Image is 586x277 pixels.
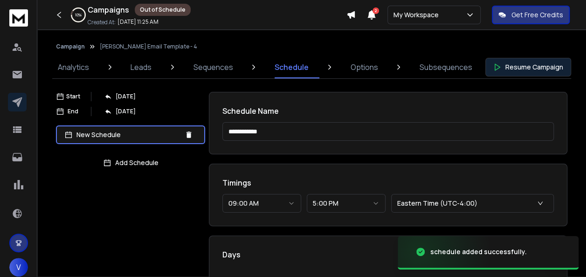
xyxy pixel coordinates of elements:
[485,58,571,76] button: Resume Campaign
[75,12,82,18] p: 10 %
[9,258,28,277] button: V
[345,56,384,78] a: Options
[116,108,136,115] p: [DATE]
[393,10,442,20] p: My Workspace
[222,249,554,260] h1: Days
[269,56,314,78] a: Schedule
[275,62,309,73] p: Schedule
[117,18,159,26] p: [DATE] 11:25 AM
[188,56,239,78] a: Sequences
[193,62,233,73] p: Sequences
[222,105,554,117] h1: Schedule Name
[116,93,136,100] p: [DATE]
[88,19,116,26] p: Created At:
[222,177,554,188] h1: Timings
[56,153,205,172] button: Add Schedule
[88,4,129,15] h1: Campaigns
[430,247,527,256] div: schedule added successfully.
[511,10,563,20] p: Get Free Credits
[492,6,570,24] button: Get Free Credits
[68,108,78,115] p: End
[420,62,472,73] p: Subsequences
[52,56,95,78] a: Analytics
[66,93,80,100] p: Start
[307,194,386,213] button: 5:00 PM
[397,199,481,208] p: Eastern Time (UTC-4:00)
[100,43,197,50] p: [PERSON_NAME] Email Template - 4
[222,194,301,213] button: 09:00 AM
[372,7,379,14] span: 2
[58,62,89,73] p: Analytics
[351,62,378,73] p: Options
[9,9,28,27] img: logo
[135,4,191,16] div: Out of Schedule
[414,56,478,78] a: Subsequences
[76,130,181,139] p: New Schedule
[125,56,157,78] a: Leads
[56,43,85,50] button: Campaign
[131,62,152,73] p: Leads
